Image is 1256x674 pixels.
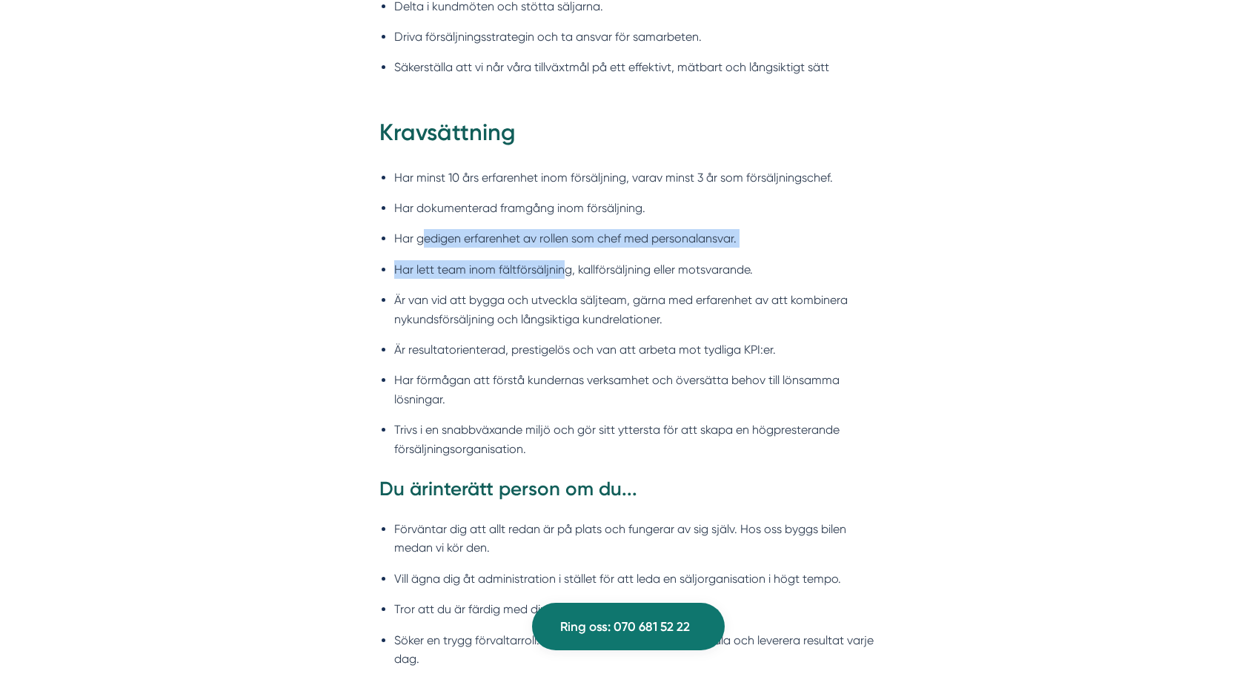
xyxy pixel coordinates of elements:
li: Söker en trygg förvaltarroll. Här handlar det om att driva, skala och leverera resultat varje dag. [394,631,877,669]
li: Tror att du är färdig med din egen utveckling. [394,600,877,618]
li: Förväntar dig att allt redan är på plats och fungerar av sig själv. Hos oss byggs bilen medan vi ... [394,520,877,558]
strong: inte [428,478,462,500]
h2: Kravsättning [379,116,877,158]
li: Driva försäljningsstrategin och ta ansvar för samarbeten. [394,27,877,46]
li: Har minst 10 års erfarenhet inom försäljning, varav minst 3 år som försäljningschef. [394,168,877,187]
li: Säkerställa att vi når våra tillväxtmål på ett effektivt, mätbart och långsiktigt sätt [394,58,877,76]
li: Har gedigen erfarenhet av rollen som chef med personalansvar. [394,229,877,248]
li: Har lett team inom fältförsäljning, kallförsäljning eller motsvarande. [394,260,877,279]
li: Har dokumenterad framgång inom försäljning. [394,199,877,217]
li: Trivs i en snabbväxande miljö och gör sitt yttersta för att skapa en högpresterande försäljningso... [394,420,877,458]
span: Ring oss: 070 681 52 22 [560,617,690,637]
a: Ring oss: 070 681 52 22 [532,603,725,650]
li: Är van vid att bygga och utveckla säljteam, gärna med erfarenhet av att kombinera nykundsförsäljn... [394,291,877,328]
li: Är resultatorienterad, prestigelös och van att arbeta mot tydliga KPI:er. [394,340,877,359]
h3: Du är rätt person om du... [379,476,877,510]
li: Vill ägna dig åt administration i stället för att leda en säljorganisation i högt tempo. [394,569,877,588]
li: Har förmågan att förstå kundernas verksamhet och översätta behov till lönsamma lösningar. [394,371,877,409]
